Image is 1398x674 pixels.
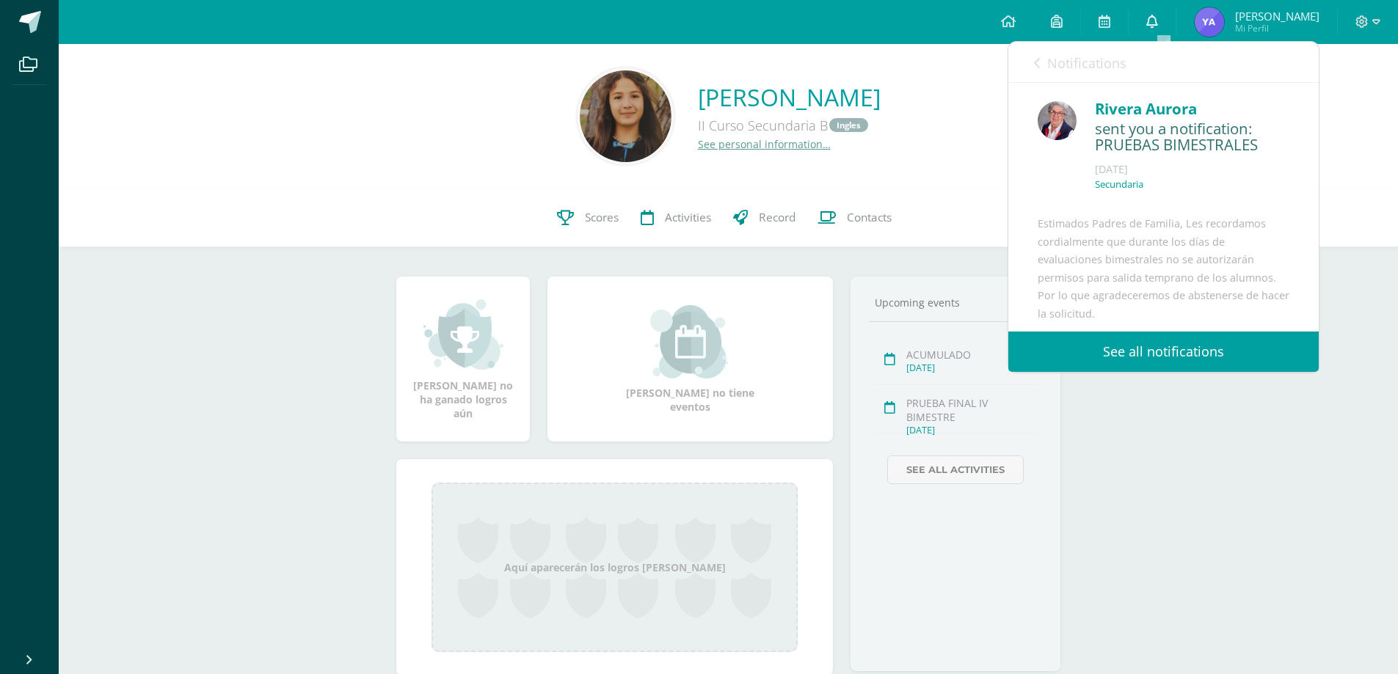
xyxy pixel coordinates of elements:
div: [DATE] [1095,162,1289,177]
a: See personal information… [698,137,831,151]
a: Record [722,188,807,247]
div: PRUEBA FINAL IV BIMESTRE [906,396,1038,424]
span: Record [759,210,796,225]
span: Scores [585,210,619,225]
span: Activities [665,210,711,225]
div: ACUMULADO [906,348,1038,362]
a: See all notifications [1008,331,1319,372]
p: Secundaria [1095,178,1143,191]
a: See all activities [887,455,1024,484]
div: [DATE] [906,424,1038,436]
a: Scores [546,188,630,247]
div: [PERSON_NAME] no ha ganado logros aún [411,298,515,420]
a: Activities [630,188,722,247]
a: [PERSON_NAME] [698,81,881,113]
span: [PERSON_NAME] [1235,9,1319,23]
span: Notifications [1047,54,1126,72]
a: Ingles [829,118,868,132]
div: Aquí aparecerán los logros [PERSON_NAME] [432,483,798,652]
a: Contacts [807,188,903,247]
div: sent you a notification: PRUEBAS BIMESTRALES [1095,120,1289,155]
span: Contacts [847,210,892,225]
img: a98f0082fb5c2179592a38b4c621a2df.png [1195,7,1224,37]
img: achievement_small.png [423,298,503,371]
div: Rivera Aurora [1095,98,1289,120]
div: [PERSON_NAME] no tiene eventos [617,305,764,414]
div: Upcoming events [869,296,1042,309]
img: event_small.png [650,305,730,378]
div: II Curso Secundaria B [698,113,881,137]
img: 54a6525dbc080c5fdc60ab17f025cb44.png [580,70,671,162]
img: 15bf26a1c9722b28f38a42960c1b05ea.png [1038,101,1077,140]
span: Mi Perfil [1235,22,1319,34]
div: [DATE] [906,362,1038,374]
